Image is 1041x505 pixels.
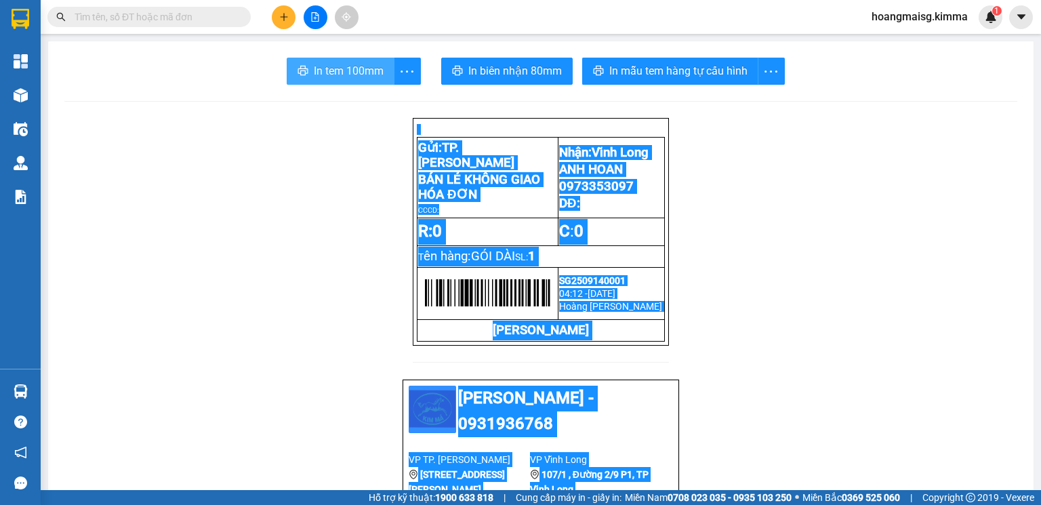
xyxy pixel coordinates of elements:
[1009,5,1033,29] button: caret-down
[802,490,900,505] span: Miền Bắc
[409,470,418,479] span: environment
[7,7,54,54] img: logo.jpg
[452,65,463,78] span: printer
[14,416,27,428] span: question-circle
[14,190,28,204] img: solution-icon
[14,384,28,399] img: warehouse-icon
[559,179,634,194] span: 0973353097
[592,145,649,160] span: Vĩnh Long
[424,249,515,264] span: ên hàng:
[279,12,289,22] span: plus
[12,9,29,29] img: logo-vxr
[504,490,506,505] span: |
[441,58,573,85] button: printerIn biên nhận 80mm
[559,222,570,241] strong: C
[314,62,384,79] span: In tem 100mm
[409,452,530,467] li: VP TP. [PERSON_NAME]
[94,91,103,100] span: environment
[530,470,539,479] span: environment
[304,5,327,29] button: file-add
[994,6,999,16] span: 1
[559,275,626,286] span: SG2509140001
[94,90,166,131] b: 107/1 , Đường 2/9 P1, TP Vĩnh Long
[625,490,792,505] span: Miền Nam
[468,62,562,79] span: In biên nhận 80mm
[75,9,234,24] input: Tìm tên, số ĐT hoặc mã đơn
[515,251,528,262] span: SL:
[310,12,320,22] span: file-add
[409,386,456,433] img: logo.jpg
[418,140,514,170] span: TP. [PERSON_NAME]
[861,8,979,25] span: hoangmaisg.kimma
[409,386,673,437] li: [PERSON_NAME] - 0931936768
[14,122,28,136] img: warehouse-icon
[574,222,584,241] span: 0
[910,490,912,505] span: |
[528,249,535,264] span: 1
[432,222,442,241] span: 0
[342,12,351,22] span: aim
[418,140,514,170] span: Gửi:
[985,11,997,23] img: icon-new-feature
[7,7,197,58] li: [PERSON_NAME] - 0931936768
[559,222,584,241] span: :
[14,446,27,459] span: notification
[530,469,649,495] b: 107/1 , Đường 2/9 P1, TP Vĩnh Long
[992,6,1002,16] sup: 1
[394,58,421,85] button: more
[1015,11,1027,23] span: caret-down
[14,156,28,170] img: warehouse-icon
[14,54,28,68] img: dashboard-icon
[559,145,649,160] span: Nhận:
[593,65,604,78] span: printer
[842,492,900,503] strong: 0369 525 060
[7,73,94,103] li: VP TP. [PERSON_NAME]
[287,58,394,85] button: printerIn tem 100mm
[609,62,748,79] span: In mẫu tem hàng tự cấu hình
[758,58,785,85] button: more
[418,172,540,202] span: BÁN LẺ KHÔNG GIAO HÓA ĐƠN
[966,493,975,502] span: copyright
[14,88,28,102] img: warehouse-icon
[335,5,359,29] button: aim
[409,469,505,495] b: [STREET_ADDRESS][PERSON_NAME]
[493,323,589,338] strong: [PERSON_NAME]
[559,196,579,211] span: DĐ:
[94,73,180,88] li: VP Vĩnh Long
[516,490,621,505] span: Cung cấp máy in - giấy in:
[758,63,784,80] span: more
[369,490,493,505] span: Hỗ trợ kỹ thuật:
[559,162,623,177] span: ANH HOAN
[394,63,420,80] span: more
[588,288,615,299] span: [DATE]
[418,222,442,241] strong: R:
[471,249,515,264] span: GÓI DÀI
[272,5,295,29] button: plus
[582,58,758,85] button: printerIn mẫu tem hàng tự cấu hình
[559,288,588,299] span: 04:12 -
[559,301,662,312] span: Hoàng [PERSON_NAME]
[530,452,651,467] li: VP Vĩnh Long
[298,65,308,78] span: printer
[668,492,792,503] strong: 0708 023 035 - 0935 103 250
[435,492,493,503] strong: 1900 633 818
[795,495,799,500] span: ⚪️
[418,206,439,215] span: CCCD:
[418,251,515,262] span: T
[14,477,27,489] span: message
[56,12,66,22] span: search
